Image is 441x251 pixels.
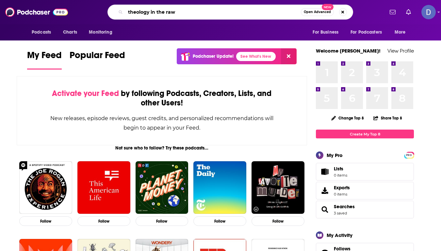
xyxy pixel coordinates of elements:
[193,216,246,226] button: Follow
[327,232,352,238] div: My Activity
[334,185,350,191] span: Exports
[316,201,414,218] span: Searches
[193,161,246,214] img: The Daily
[5,6,68,18] img: Podchaser - Follow, Share and Rate Podcasts
[334,211,347,215] a: 3 saved
[316,182,414,199] a: Exports
[304,10,331,14] span: Open Advanced
[193,54,234,59] p: Podchaser Update!
[351,28,382,37] span: For Podcasters
[236,52,276,61] a: See What's New
[63,28,77,37] span: Charts
[405,153,413,158] span: PRO
[107,5,353,20] div: Search podcasts, credits, & more...
[373,112,402,124] button: Share Top 8
[19,161,72,214] img: The Joe Rogan Experience
[136,161,188,214] img: Planet Money
[50,114,274,133] div: New releases, episode reviews, guest credits, and personalized recommendations will begin to appe...
[334,192,350,196] span: 0 items
[313,28,338,37] span: For Business
[395,28,406,37] span: More
[89,28,112,37] span: Monitoring
[84,26,121,39] button: open menu
[334,173,347,178] span: 0 items
[316,130,414,138] a: Create My Top 8
[318,167,331,176] span: Lists
[403,7,414,18] a: Show notifications dropdown
[70,50,125,70] a: Popular Feed
[390,26,414,39] button: open menu
[19,216,72,226] button: Follow
[334,166,343,172] span: Lists
[327,114,368,122] button: Change Top 8
[50,89,274,108] div: by following Podcasts, Creators, Lists, and other Users!
[27,50,62,70] a: My Feed
[421,5,436,19] button: Show profile menu
[322,4,334,10] span: New
[252,161,304,214] img: My Favorite Murder with Karen Kilgariff and Georgia Hardstark
[308,26,347,39] button: open menu
[387,7,398,18] a: Show notifications dropdown
[77,216,130,226] button: Follow
[327,152,343,158] div: My Pro
[405,152,413,157] a: PRO
[387,48,414,54] a: View Profile
[316,48,381,54] a: Welcome [PERSON_NAME]!
[136,216,188,226] button: Follow
[27,50,62,65] span: My Feed
[59,26,81,39] a: Charts
[52,88,119,98] span: Activate your Feed
[334,166,347,172] span: Lists
[27,26,59,39] button: open menu
[32,28,51,37] span: Podcasts
[318,205,331,214] a: Searches
[421,5,436,19] img: User Profile
[17,145,307,151] div: Not sure who to follow? Try these podcasts...
[125,7,301,17] input: Search podcasts, credits, & more...
[421,5,436,19] span: Logged in as dianawurster
[346,26,391,39] button: open menu
[334,204,355,210] a: Searches
[316,163,414,180] a: Lists
[318,186,331,195] span: Exports
[70,50,125,65] span: Popular Feed
[301,8,334,16] button: Open AdvancedNew
[252,216,304,226] button: Follow
[77,161,130,214] img: This American Life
